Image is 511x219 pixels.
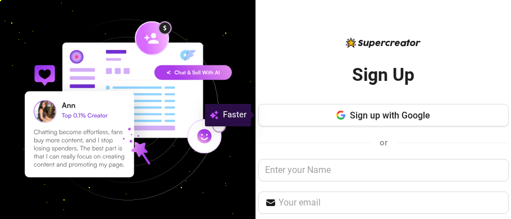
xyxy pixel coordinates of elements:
[350,110,430,121] span: Sign up with Google
[380,138,387,148] span: or
[258,159,509,181] input: Enter your Name
[258,104,509,126] button: Sign up with Google
[352,63,414,86] h2: Sign Up
[346,38,421,48] img: logo-BBDzfeDw.svg
[223,108,247,122] span: Faster
[209,108,218,122] img: svg%3e
[279,196,502,209] input: Your email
